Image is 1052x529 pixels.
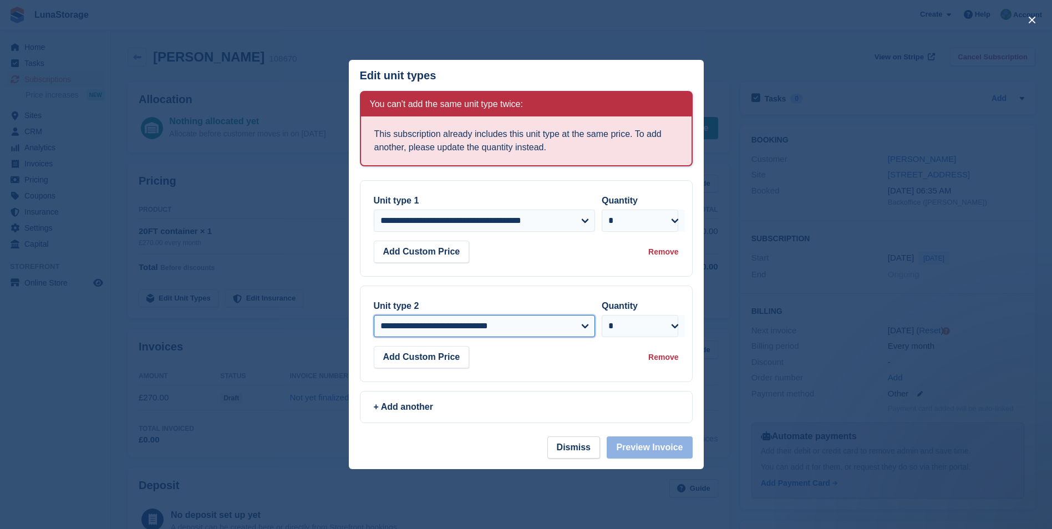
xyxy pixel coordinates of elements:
p: Edit unit types [360,69,436,82]
a: + Add another [360,391,693,423]
li: This subscription already includes this unit type at the same price. To add another, please updat... [374,128,678,154]
h2: You can't add the same unit type twice: [370,99,523,110]
label: Unit type 2 [374,301,419,311]
div: Remove [648,246,678,258]
button: Add Custom Price [374,241,470,263]
div: Remove [648,352,678,363]
button: close [1023,11,1041,29]
button: Preview Invoice [607,436,692,459]
label: Unit type 1 [374,196,419,205]
button: Add Custom Price [374,346,470,368]
label: Quantity [602,301,638,311]
div: + Add another [374,400,679,414]
button: Dismiss [547,436,600,459]
label: Quantity [602,196,638,205]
